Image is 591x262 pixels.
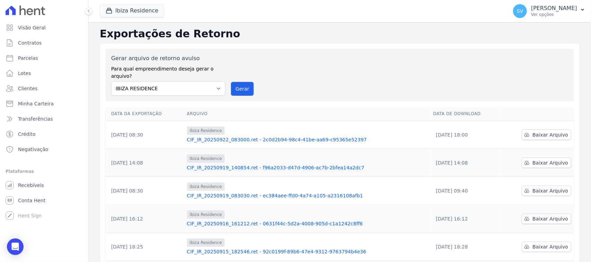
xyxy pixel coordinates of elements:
[532,187,568,194] span: Baixar Arquivo
[187,183,225,191] span: Ibiza Residence
[187,238,225,247] span: Ibiza Residence
[532,159,568,166] span: Baixar Arquivo
[106,107,184,121] th: Data da Exportação
[187,220,428,227] a: CIF_IR_20250916_161212.ret - 0631f44c-5d2a-4008-905d-c1a1242c8ff6
[531,5,577,12] p: [PERSON_NAME]
[187,127,225,135] span: Ibiza Residence
[18,197,45,204] span: Conta Hent
[517,9,523,13] span: SV
[3,51,86,65] a: Parcelas
[430,177,501,205] td: [DATE] 09:40
[3,112,86,126] a: Transferências
[187,192,428,199] a: CIF_IR_20250919_083030.ret - ec384aee-ffd0-4a74-a105-a2316108afb1
[3,82,86,95] a: Clientes
[100,28,580,40] h2: Exportações de Retorno
[106,205,184,233] td: [DATE] 16:12
[184,107,431,121] th: Arquivo
[430,121,501,149] td: [DATE] 18:00
[430,205,501,233] td: [DATE] 16:12
[3,66,86,80] a: Lotes
[18,39,42,46] span: Contratos
[111,63,225,80] label: Para qual empreendimento deseja gerar o arquivo?
[100,4,164,17] button: Ibiza Residence
[3,142,86,156] a: Negativação
[532,131,568,138] span: Baixar Arquivo
[18,146,48,153] span: Negativação
[3,178,86,192] a: Recebíveis
[3,194,86,207] a: Conta Hent
[18,70,31,77] span: Lotes
[430,233,501,261] td: [DATE] 18:28
[18,100,54,107] span: Minha Carteira
[106,177,184,205] td: [DATE] 08:30
[18,24,46,31] span: Visão Geral
[18,115,53,122] span: Transferências
[3,36,86,50] a: Contratos
[3,21,86,35] a: Visão Geral
[106,149,184,177] td: [DATE] 14:08
[7,238,24,255] div: Open Intercom Messenger
[430,149,501,177] td: [DATE] 14:08
[531,12,577,17] p: Ver opções
[532,243,568,250] span: Baixar Arquivo
[111,54,225,63] label: Gerar arquivo de retorno avulso
[430,107,501,121] th: Data de Download
[18,55,38,62] span: Parcelas
[106,233,184,261] td: [DATE] 18:25
[187,248,428,255] a: CIF_IR_20250915_182546.ret - 92c0199f-89b6-47e4-9312-9763794b4e36
[3,97,86,111] a: Minha Carteira
[522,158,571,168] a: Baixar Arquivo
[18,182,44,189] span: Recebíveis
[6,167,83,176] div: Plataformas
[522,130,571,140] a: Baixar Arquivo
[508,1,591,21] button: SV [PERSON_NAME] Ver opções
[532,215,568,222] span: Baixar Arquivo
[3,127,86,141] a: Crédito
[187,210,225,219] span: Ibiza Residence
[187,164,428,171] a: CIF_IR_20250919_140854.ret - f96a2033-d47d-4906-ac7b-2bfea14a2dc7
[522,242,571,252] a: Baixar Arquivo
[106,121,184,149] td: [DATE] 08:30
[18,85,37,92] span: Clientes
[522,186,571,196] a: Baixar Arquivo
[187,155,225,163] span: Ibiza Residence
[231,82,254,96] button: Gerar
[522,214,571,224] a: Baixar Arquivo
[18,131,36,138] span: Crédito
[187,136,428,143] a: CIF_IR_20250922_083000.ret - 2c0d2b94-98c4-41be-aa69-c95365e52397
